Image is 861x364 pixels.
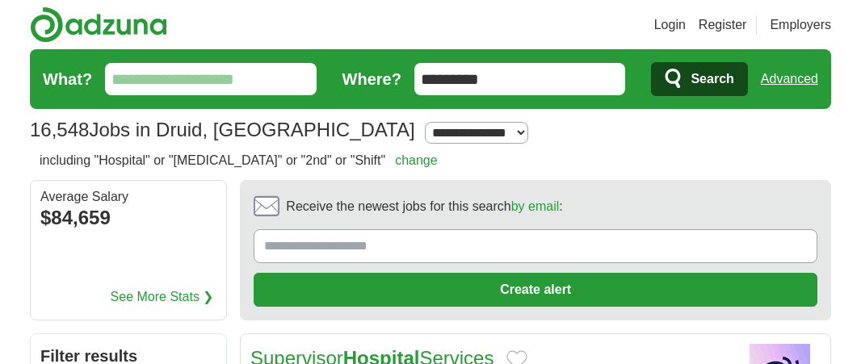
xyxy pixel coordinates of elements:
h1: Jobs in Druid, [GEOGRAPHIC_DATA] [30,119,415,140]
span: Receive the newest jobs for this search : [286,197,562,216]
a: Advanced [761,63,818,95]
button: Create alert [254,273,817,307]
a: by email [511,199,560,213]
h2: including "Hospital" or "[MEDICAL_DATA]" or "2nd" or "Shift" [40,151,438,170]
a: change [395,153,438,167]
button: Search [651,62,747,96]
label: What? [43,67,92,91]
div: Average Salary [40,190,216,203]
a: Register [699,15,747,35]
img: Adzuna logo [30,6,167,43]
a: Login [654,15,686,35]
span: 16,548 [30,115,89,144]
a: See More Stats ❯ [111,287,214,307]
a: Employers [770,15,831,35]
label: Where? [342,67,401,91]
div: $84,659 [40,203,216,232]
span: Search [691,63,733,95]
